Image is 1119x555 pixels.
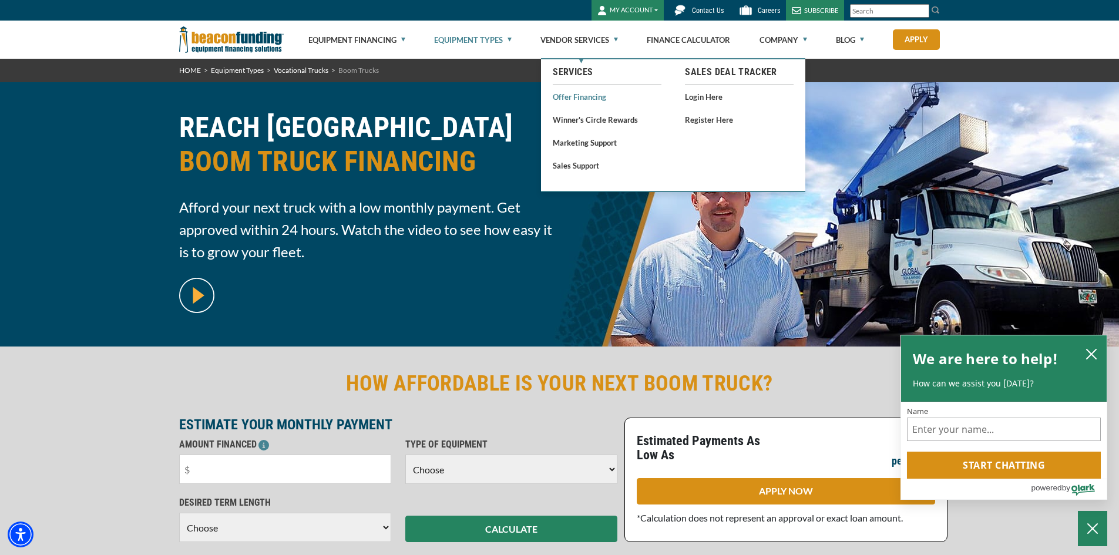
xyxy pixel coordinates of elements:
[913,378,1095,389] p: How can we assist you [DATE]?
[540,21,618,59] a: Vendor Services
[179,21,284,59] img: Beacon Funding Corporation logo
[553,65,661,79] a: Services
[308,21,405,59] a: Equipment Financing
[917,6,926,16] a: Clear search text
[405,438,617,452] p: TYPE OF EQUIPMENT
[553,158,661,173] a: Sales Support
[758,6,780,15] span: Careers
[1082,345,1101,362] button: close chatbox
[179,370,940,397] h2: HOW AFFORDABLE IS YOUR NEXT BOOM TRUCK?
[179,278,214,313] img: video modal pop-up play button
[179,196,553,263] span: Afford your next truck with a low monthly payment. Get approved within 24 hours. Watch the video ...
[637,434,779,462] p: Estimated Payments As Low As
[179,418,617,432] p: ESTIMATE YOUR MONTHLY PAYMENT
[692,6,724,15] span: Contact Us
[338,66,379,75] span: Boom Trucks
[179,455,391,484] input: $
[685,65,794,79] a: Sales Deal Tracker
[405,516,617,542] button: CALCULATE
[913,347,1058,371] h2: We are here to help!
[907,408,1101,415] label: Name
[179,438,391,452] p: AMOUNT FINANCED
[553,135,661,150] a: Marketing Support
[893,29,940,50] a: Apply
[179,144,553,179] span: BOOM TRUCK FINANCING
[760,21,807,59] a: Company
[179,110,553,187] h1: REACH [GEOGRAPHIC_DATA]
[647,21,730,59] a: Finance Calculator
[553,112,661,127] a: Winner's Circle Rewards
[900,335,1107,500] div: olark chatbox
[1078,511,1107,546] button: Close Chatbox
[553,89,661,104] a: Offer Financing
[179,66,201,75] a: HOME
[892,454,935,468] p: per month
[907,418,1101,441] input: Name
[211,66,264,75] a: Equipment Types
[850,4,929,18] input: Search
[1031,480,1061,495] span: powered
[274,66,328,75] a: Vocational Trucks
[637,512,903,523] span: *Calculation does not represent an approval or exact loan amount.
[1031,479,1107,499] a: Powered by Olark
[434,21,512,59] a: Equipment Types
[179,496,391,510] p: DESIRED TERM LENGTH
[685,89,794,104] a: Login Here
[685,112,794,127] a: Register Here
[907,452,1101,479] button: Start chatting
[637,478,935,504] a: APPLY NOW
[836,21,864,59] a: Blog
[8,522,33,547] div: Accessibility Menu
[1062,480,1070,495] span: by
[931,5,940,15] img: Search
